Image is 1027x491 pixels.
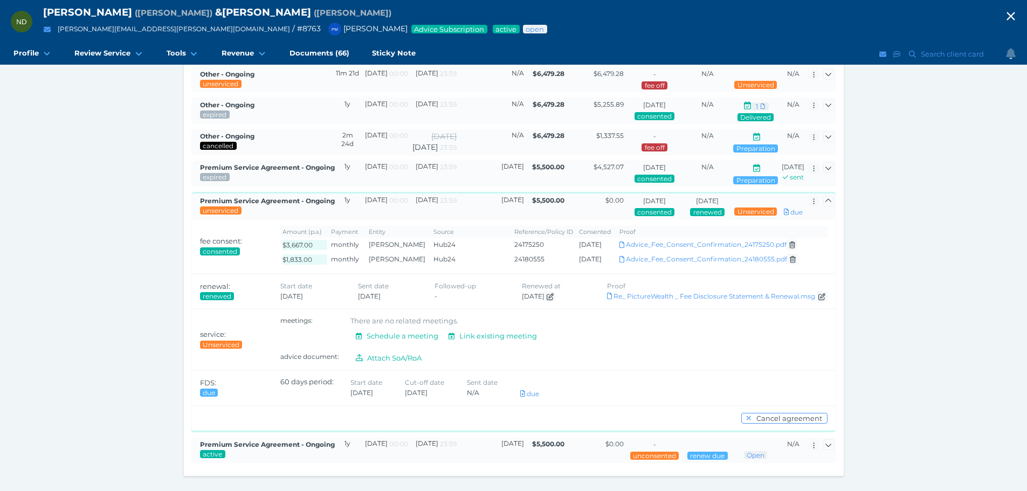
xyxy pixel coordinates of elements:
th: fee consent: [191,219,272,273]
div: [DATE] [412,142,457,153]
span: Service package status: Not reviewed during service period [202,206,239,215]
span: Preferred name [135,8,212,18]
span: Advice status: Review not yet booked in [525,25,545,33]
span: advice document: [280,352,339,361]
td: 1y [334,161,362,186]
span: Premium Service Agreement - Ongoing [200,197,335,205]
td: [DATE] [410,161,459,186]
span: $6,479.28 [533,132,564,140]
span: 24180555 [514,255,544,263]
th: Proof [618,226,828,237]
span: N/A [701,70,714,78]
span: Cancel agreement [754,414,827,423]
span: Followed-up [435,282,476,290]
td: [DATE] [410,98,459,123]
td: 1y [334,192,362,219]
span: Advice status: Review meeting conducted [735,144,775,153]
span: Advice status: No review during service period [736,81,774,89]
td: N/A [459,98,526,123]
span: Documents (66) [290,49,349,58]
td: [DATE] [459,192,526,219]
span: Consent status: Fee has been consented [637,112,672,120]
span: Tools [167,49,186,58]
span: $6,479.28 [594,70,624,78]
button: Email [878,47,888,61]
span: $5,500.00 [532,440,564,448]
span: [PERSON_NAME] [43,6,132,18]
span: [DATE] [643,163,666,171]
span: PM [332,27,338,32]
a: Documents (66) [278,43,361,65]
div: Peter McDonald [328,23,341,36]
td: [DATE] [362,192,410,219]
span: Sticky Note [372,49,416,58]
span: ND [16,18,26,26]
span: FDS status: Within first 45 days of FDS period [202,389,216,397]
td: [DATE] [362,98,410,123]
span: Service package status: Reviewed during service period [202,110,227,119]
span: Created by: Neelam Hirani [200,101,254,109]
span: monthly [331,240,359,248]
span: Service package status: Active service agreement in place [202,450,223,458]
span: Advice status: No review during service period [736,208,774,216]
span: Service package status: Active service agreement in place [495,25,518,33]
span: Sent date [358,282,389,290]
td: [DATE] [410,192,459,219]
th: Payment [329,226,367,237]
div: Nicholas Dipple [11,11,32,32]
th: Entity [367,226,431,237]
td: [DATE] [410,67,459,92]
span: Profile [13,49,39,58]
span: Renewal status: Renewed [693,208,722,216]
a: Re_ PictureWealth _ Fee Disclosure Statement & Renewal.msg [607,292,828,300]
span: monthly [331,255,359,263]
a: Profile [2,43,63,65]
a: [PERSON_NAME][EMAIL_ADDRESS][PERSON_NAME][DOMAIN_NAME] [58,25,290,33]
span: Start date [280,282,312,290]
span: Attach SoA/RoA [365,354,426,362]
span: 00:00 [389,132,408,140]
span: DUE - Click and create new FDS [784,208,803,216]
span: Consent status: Fee has been consented [637,175,672,183]
span: [DATE] [643,197,666,205]
td: [DATE] [362,67,410,92]
th: renewal: [191,274,272,309]
th: Source [431,226,512,237]
span: [DATE] [280,292,303,300]
span: Consent status: Fee was not consented within 150 day [644,81,665,89]
span: Advice status: Advice provided [740,113,771,121]
button: Email [40,23,54,36]
span: 23:59 [440,440,457,448]
span: N/A [787,132,799,140]
a: Revenue [210,43,278,65]
span: $4,527.07 [594,163,624,171]
span: [PERSON_NAME] [323,24,408,33]
a: Review Service [63,43,155,65]
span: Proof [607,282,625,290]
span: DUE - Click and create new FDS [520,390,539,398]
span: [DATE] [522,292,544,300]
span: Service package status: Not reviewed during service period [202,80,239,88]
span: Preferred name [314,8,391,18]
span: Cut-off date [405,378,444,386]
span: Consent status: Fee was not consented within 150 day [644,143,665,151]
span: 00:00 [389,100,408,108]
span: N/A [467,389,479,397]
div: 60 days period: [280,377,350,398]
button: Link existing meeting [443,330,542,341]
span: Advice status: No review during service period [202,341,240,349]
span: Start date [350,378,382,386]
span: Hub24 [433,240,456,248]
span: Consent status: Fee has been consented [202,247,238,255]
span: 1 file(s) attached [755,102,759,110]
button: Search client card [904,47,989,61]
button: Cancel agreement [741,413,828,424]
span: There are no related meetings. [350,316,458,325]
span: 23:59 [440,100,457,108]
span: $1,833.00 [282,255,312,264]
span: Search client card [919,50,989,58]
span: [DATE] [579,255,602,263]
span: Premium Service Agreement - Ongoing [200,440,335,448]
span: - [653,132,656,140]
span: Created by: Neelam Hirani [200,70,254,78]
